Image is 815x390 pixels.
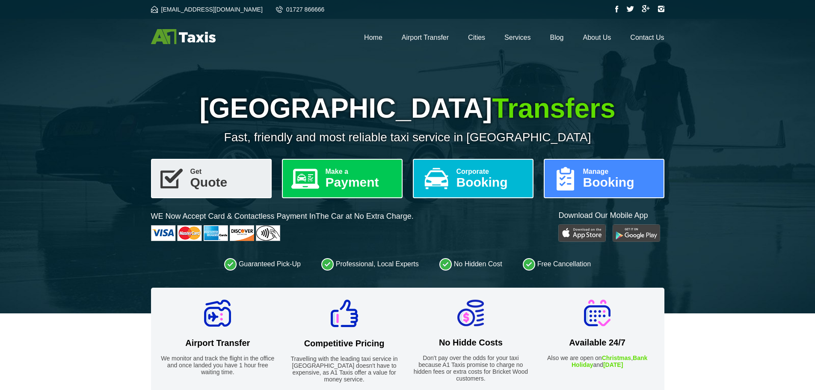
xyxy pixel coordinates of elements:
li: Professional, Local Experts [321,258,419,271]
strong: Christmas [602,354,631,361]
img: A1 Taxis St Albans LTD [151,29,216,44]
li: No Hidden Cost [439,258,502,271]
strong: Bank Holiday [572,354,647,368]
a: Services [504,34,530,41]
h2: No Hidde Costs [412,338,529,348]
h2: Competitive Pricing [286,339,403,348]
span: The Car at No Extra Charge. [316,212,414,220]
span: Transfers [492,93,615,124]
img: Google Plus [642,5,650,12]
a: About Us [583,34,611,41]
strong: [DATE] [603,361,623,368]
p: We monitor and track the flight in the office and once landed you have 1 hour free waiting time. [160,355,276,375]
a: CorporateBooking [413,159,533,198]
span: Make a [326,168,395,175]
p: Fast, friendly and most reliable taxi service in [GEOGRAPHIC_DATA] [151,131,664,144]
span: Corporate [456,168,526,175]
span: Get [190,168,264,175]
p: Travelling with the leading taxi service in [GEOGRAPHIC_DATA] doesn't have to expensive, as A1 Ta... [286,355,403,383]
p: Don't pay over the odds for your taxi because A1 Taxis promise to charge no hidden fees or extra ... [412,354,529,382]
a: ManageBooking [544,159,664,198]
img: Instagram [658,6,664,12]
p: WE Now Accept Card & Contactless Payment In [151,211,414,222]
span: Manage [583,168,657,175]
p: Download Our Mobile App [558,210,664,221]
a: Contact Us [630,34,664,41]
li: Guaranteed Pick-Up [224,258,301,271]
img: Play Store [558,224,606,242]
img: Cards [151,225,280,241]
a: Cities [468,34,485,41]
h2: Available 24/7 [539,338,656,348]
img: Google Play [613,224,660,242]
img: Competitive Pricing Icon [331,300,358,327]
a: [EMAIL_ADDRESS][DOMAIN_NAME] [151,6,263,13]
h2: Airport Transfer [160,338,276,348]
p: Also we are open on , and [539,354,656,368]
a: GetQuote [151,159,272,198]
img: No Hidde Costs Icon [457,300,484,326]
a: Make aPayment [282,159,403,198]
a: Blog [550,34,563,41]
a: Airport Transfer [402,34,449,41]
img: Twitter [626,6,634,12]
li: Free Cancellation [523,258,591,271]
a: 01727 866666 [276,6,325,13]
img: Facebook [615,6,619,12]
img: Available 24/7 Icon [584,300,611,326]
h1: [GEOGRAPHIC_DATA] [151,92,664,124]
a: Home [364,34,382,41]
img: Airport Transfer Icon [204,300,231,327]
